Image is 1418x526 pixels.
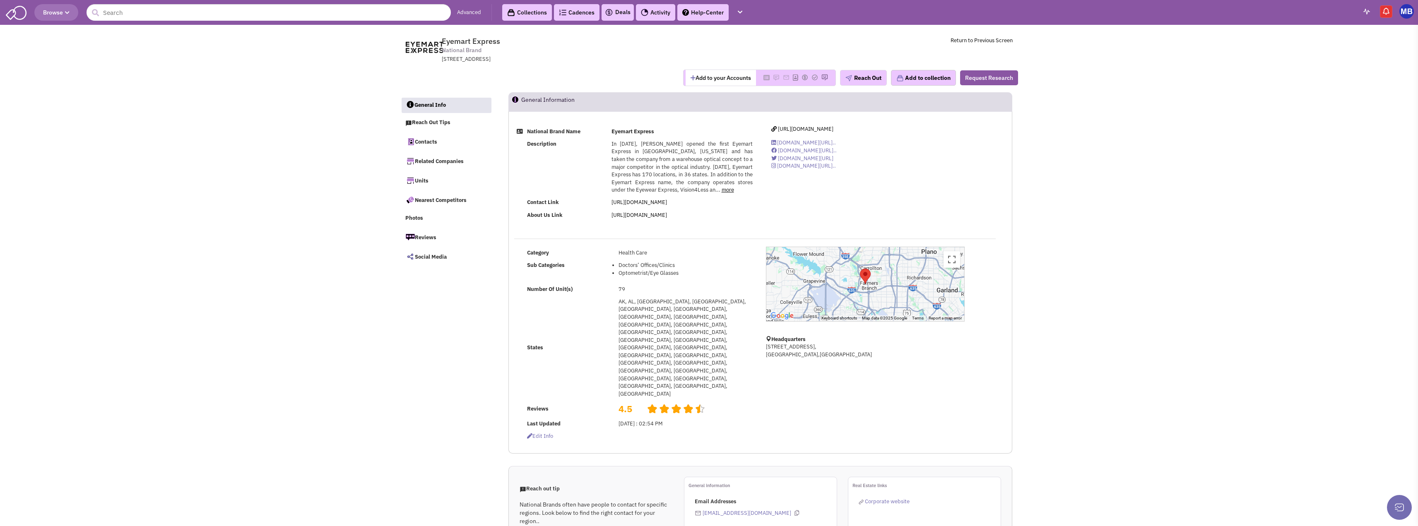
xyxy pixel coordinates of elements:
a: [DOMAIN_NAME][URL].. [771,139,836,146]
img: Please add to your accounts [821,74,828,81]
img: Please add to your accounts [783,74,790,81]
b: Headquarters [771,336,806,343]
span: Corporate website [865,498,910,505]
p: [STREET_ADDRESS], [GEOGRAPHIC_DATA],[GEOGRAPHIC_DATA] [766,343,965,358]
a: [URL][DOMAIN_NAME] [611,199,667,206]
span: Eyemart Express [442,36,500,46]
span: [DOMAIN_NAME][URL].. [777,162,836,169]
b: Category [527,249,549,256]
img: help.png [682,9,689,16]
a: [DOMAIN_NAME][URL].. [771,147,837,154]
button: Add to your Accounts [686,70,756,86]
li: Optometrist/Eye Glasses [619,269,753,277]
img: Please add to your accounts [773,74,780,81]
button: Browse [34,4,78,21]
a: Help-Center [677,4,729,21]
button: Reach Out [840,70,887,86]
img: icon-collection-lavender-black.svg [507,9,515,17]
input: Search [87,4,451,21]
a: Reviews [401,228,491,246]
p: General information [689,481,837,490]
a: Nearest Competitors [401,191,491,209]
td: AK, AL, [GEOGRAPHIC_DATA], [GEOGRAPHIC_DATA], [GEOGRAPHIC_DATA], [GEOGRAPHIC_DATA], [GEOGRAPHIC_D... [616,295,755,400]
a: Return to Previous Screen [951,37,1013,44]
a: Collections [502,4,552,21]
a: Report a map error [929,316,962,320]
span: [DOMAIN_NAME][URL].. [777,139,836,146]
a: [EMAIL_ADDRESS][DOMAIN_NAME] [703,509,791,516]
button: Request Research [960,70,1018,85]
span: National Brand [442,46,481,55]
img: Please add to your accounts [802,74,808,81]
b: Contact Link [527,199,559,206]
b: Last Updated [527,420,561,427]
span: Reach out tip [520,485,560,492]
a: Deals [605,7,631,17]
td: Health Care [616,247,755,259]
a: Advanced [457,9,481,17]
span: Browse [43,9,70,16]
a: [URL][DOMAIN_NAME] [611,211,667,219]
button: Add to collection [891,70,956,86]
a: General Info [402,98,492,113]
b: About Us Link [527,211,563,219]
button: Keyboard shortcuts [821,315,857,321]
a: [DOMAIN_NAME][URL].. [771,162,836,169]
b: States [527,344,543,351]
a: Related Companies [401,152,491,170]
a: Terms (opens in new tab) [912,316,924,320]
h2: 4.5 [619,403,641,407]
a: Reach Out Tips [401,115,491,131]
b: National Brand Name [527,128,580,135]
a: Corporate website [859,498,910,505]
img: Google [768,310,796,321]
span: [DOMAIN_NAME][URL] [778,155,833,162]
img: reachlinkicon.png [859,500,864,504]
b: Eyemart Express [611,128,654,135]
a: Social Media [401,248,491,265]
span: [URL][DOMAIN_NAME] [778,125,833,132]
img: Cadences_logo.png [559,10,566,15]
button: Toggle fullscreen view [944,251,960,268]
img: Please add to your accounts [811,74,818,81]
a: Photos [401,211,491,226]
p: National Brands often have people to contact for specific regions. Look below to find the right c... [520,500,673,525]
b: Sub Categories [527,262,565,269]
img: plane.png [845,75,852,82]
img: SmartAdmin [6,4,26,20]
p: Email Addresses [695,498,837,506]
span: Edit info [527,432,553,440]
li: Doctors’ Offices/Clinics [619,262,753,269]
a: [DOMAIN_NAME][URL] [771,155,833,162]
a: Activity [636,4,675,21]
img: Activity.png [641,9,648,16]
a: [URL][DOMAIN_NAME] [771,125,833,132]
p: Real Estate links [852,481,1001,490]
img: Mac Brady [1399,4,1414,19]
b: Number Of Unit(s) [527,286,573,293]
a: Contacts [401,133,491,150]
a: Cadences [554,4,599,21]
td: 79 [616,283,755,295]
div: Eyemart Express [860,269,871,284]
div: [STREET_ADDRESS] [442,55,658,63]
a: Open this area in Google Maps (opens a new window) [768,310,796,321]
img: icon-email-active-16.png [695,510,701,516]
a: Units [401,172,491,189]
img: icon-collection-lavender.png [896,74,904,82]
b: Description [527,140,556,147]
a: more [722,186,734,193]
h2: General Information [521,93,575,111]
b: Reviews [527,405,549,412]
span: [DOMAIN_NAME][URL].. [778,147,837,154]
td: [DATE] : 02:54 PM [616,418,755,430]
span: In [DATE], [PERSON_NAME] opened the first Eyemart Express in [GEOGRAPHIC_DATA], [US_STATE] and ha... [611,140,753,193]
span: Map data ©2025 Google [862,316,907,320]
img: icon-deals.svg [605,7,613,17]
